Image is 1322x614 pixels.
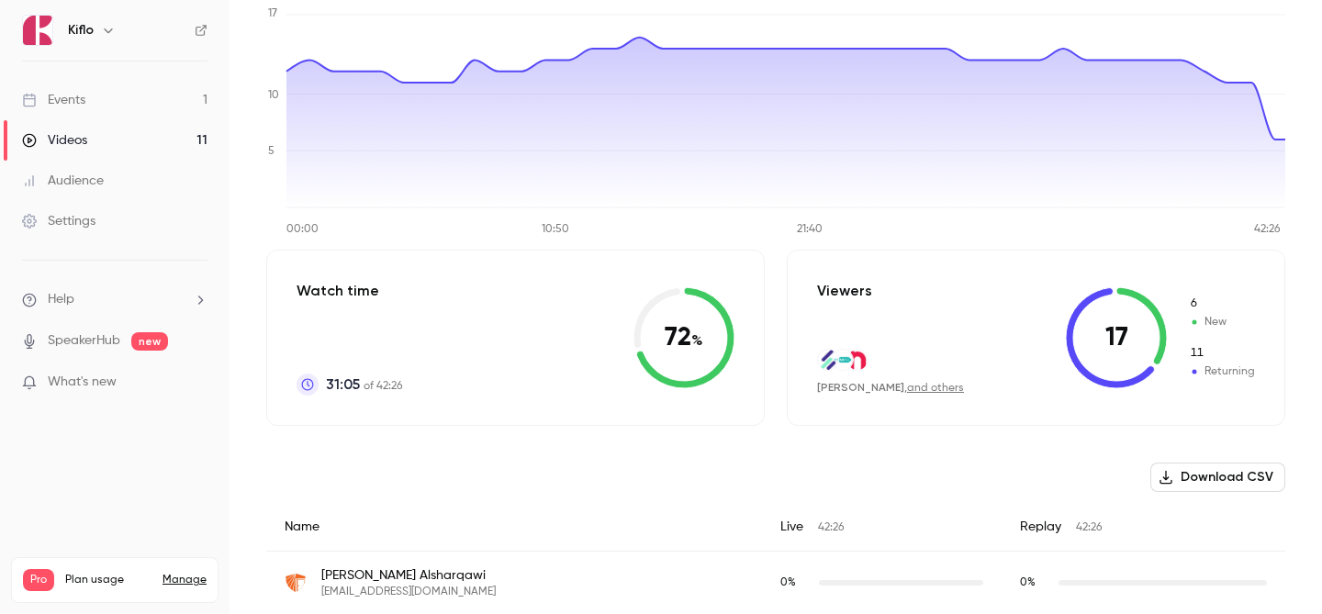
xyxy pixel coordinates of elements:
[326,374,360,396] span: 31:05
[22,290,207,309] li: help-dropdown-opener
[68,21,94,39] h6: Kiflo
[797,224,823,235] tspan: 21:40
[818,350,838,370] img: ekyo.app
[847,350,868,370] img: neople.io
[817,280,872,302] p: Viewers
[185,374,207,391] iframe: Noticeable Trigger
[266,503,762,552] div: Name
[780,575,810,591] span: Live watch time
[48,373,117,392] span: What's new
[1254,224,1281,235] tspan: 42:26
[1150,463,1285,492] button: Download CSV
[48,331,120,351] a: SpeakerHub
[1189,363,1255,380] span: Returning
[268,146,274,157] tspan: 5
[268,8,277,19] tspan: 17
[326,374,402,396] p: of 42:26
[1189,296,1255,312] span: New
[321,585,496,599] span: [EMAIL_ADDRESS][DOMAIN_NAME]
[131,332,168,351] span: new
[1076,522,1102,533] span: 42:26
[22,91,85,109] div: Events
[268,90,279,101] tspan: 10
[780,577,796,588] span: 0 %
[48,290,74,309] span: Help
[817,381,904,394] span: [PERSON_NAME]
[542,224,569,235] tspan: 10:50
[762,503,1002,552] div: Live
[818,522,844,533] span: 42:26
[321,566,496,585] span: [PERSON_NAME] Alsharqawi
[1020,575,1049,591] span: Replay watch time
[817,380,964,396] div: ,
[1002,503,1285,552] div: Replay
[23,569,54,591] span: Pro
[23,16,52,45] img: Kiflo
[1189,345,1255,362] span: Returning
[162,573,207,587] a: Manage
[297,280,402,302] p: Watch time
[22,212,95,230] div: Settings
[65,573,151,587] span: Plan usage
[833,350,853,370] img: mymetasoftware.com
[1189,314,1255,330] span: New
[22,172,104,190] div: Audience
[286,224,319,235] tspan: 00:00
[285,572,307,594] img: safedecision.com.sa
[22,131,87,150] div: Videos
[1020,577,1036,588] span: 0 %
[907,383,964,394] a: and others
